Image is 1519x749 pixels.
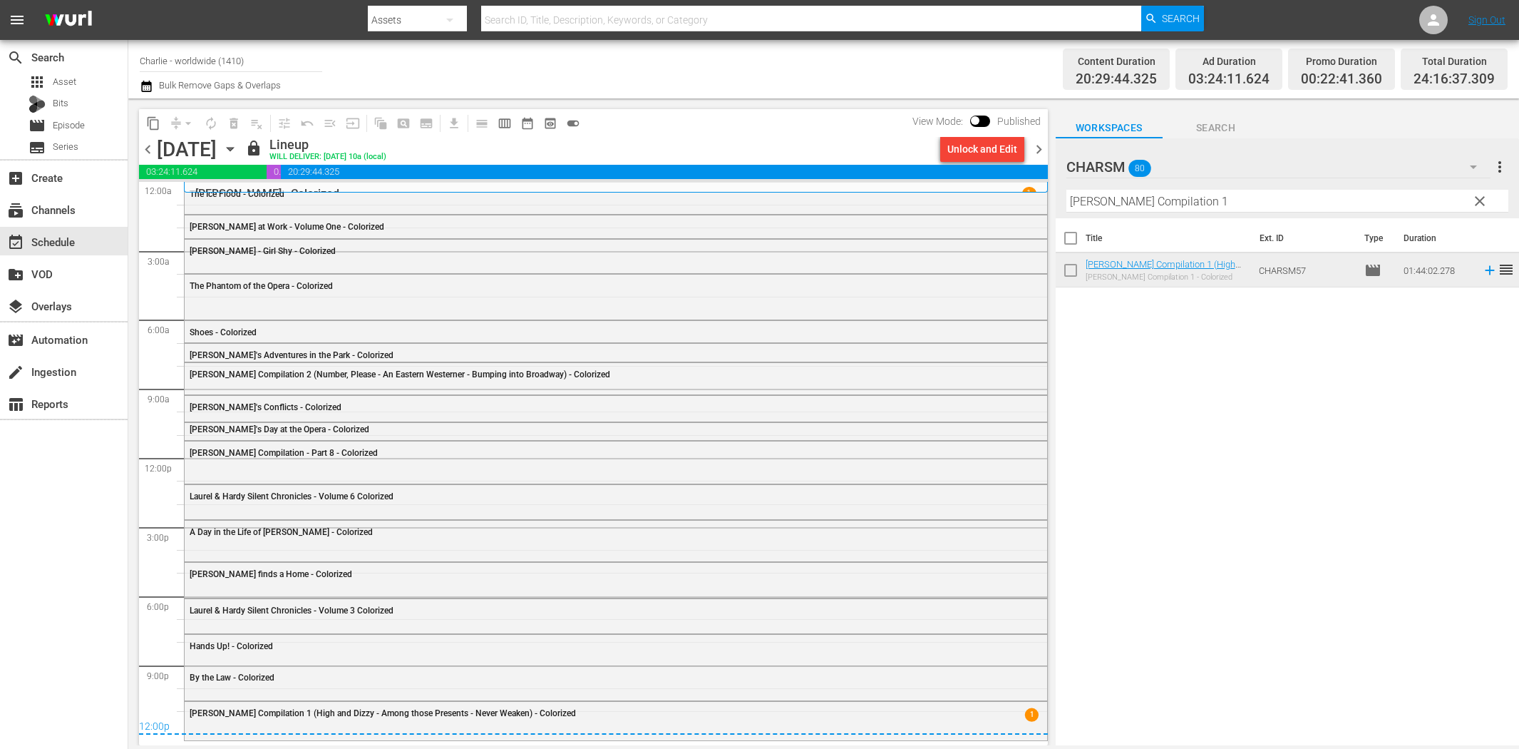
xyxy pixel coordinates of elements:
span: subscriptions [7,202,24,219]
button: more_vert [1491,150,1508,184]
span: Search [1162,6,1200,31]
div: Content Duration [1076,51,1157,71]
span: chevron_right [1030,141,1048,158]
span: The Phantom of the Opera - Colorized [190,281,333,291]
span: Episode [53,118,85,133]
span: reorder [1498,261,1515,278]
span: 03:24:11.624 [139,165,267,179]
span: create [7,364,24,381]
span: Workspaces [1056,119,1163,137]
span: date_range_outlined [520,116,535,131]
p: [PERSON_NAME] - Colorized [195,187,339,200]
span: movie [1364,262,1381,279]
span: create_new_folder [7,266,24,283]
span: View Mode: [905,116,970,127]
span: Copy Lineup [142,112,165,135]
span: toggle_on [566,116,580,131]
span: Laurel & Hardy Silent Chronicles - Volume 6 Colorized [190,491,393,501]
span: [PERSON_NAME] Compilation 1 (High and Dizzy - Among those Presents - Never Weaken) - Colorized [190,708,576,718]
div: 12:00p [139,720,1048,735]
span: Shoes - Colorized [190,327,257,337]
div: [PERSON_NAME] Compilation 1 - Colorized [1086,272,1248,282]
a: Sign Out [1468,14,1505,26]
span: add_box [7,170,24,187]
div: Lineup [269,137,386,153]
span: Toggle to switch from Published to Draft view. [970,116,980,126]
span: Customize Events [268,109,296,137]
a: [PERSON_NAME] Compilation 1 (High and Dizzy - Among those Presents - Never Weaken) - Colorized [1086,259,1241,291]
div: CHARSM [1066,147,1490,187]
span: Reports [7,396,24,413]
span: Week Calendar View [493,112,516,135]
span: chevron_left [139,141,157,158]
span: Overlays [7,298,24,315]
span: Remove Gaps & Overlaps [165,112,200,135]
div: Bits [29,96,46,113]
span: [PERSON_NAME]'s Adventures in the Park - Colorized [190,350,393,360]
span: event_available [7,234,24,251]
span: 00:22:41.360 [1301,71,1382,88]
span: View Backup [539,112,562,135]
span: Asset [53,75,76,89]
span: Automation [7,332,24,349]
span: Create Search Block [392,112,415,135]
span: preview_outlined [543,116,557,131]
button: clear [1468,189,1490,212]
svg: Add to Schedule [1482,263,1498,278]
span: clear [1471,193,1488,210]
button: Unlock and Edit [940,136,1024,162]
th: Title [1086,218,1252,258]
button: Search [1141,6,1204,31]
span: Month Calendar View [516,112,539,135]
span: [PERSON_NAME] Compilation 2 (Number, Please - An Eastern Westerner - Bumping into Broadway) - Col... [190,370,610,379]
span: lock [245,140,262,157]
div: Unlock and Edit [947,136,1017,162]
span: menu [9,11,26,29]
span: 00:22:41.360 [267,165,281,179]
span: Asset [29,73,46,91]
img: ans4CAIJ8jUAAAAAAAAAAAAAAAAAAAAAAAAgQb4GAAAAAAAAAAAAAAAAAAAAAAAAJMjXAAAAAAAAAAAAAAAAAAAAAAAAgAT5G... [34,4,103,37]
span: 1 [1024,708,1038,722]
span: Download as CSV [438,109,465,137]
div: Total Duration [1414,51,1495,71]
td: 01:44:02.278 [1398,253,1476,287]
span: calendar_view_week_outlined [498,116,512,131]
div: Promo Duration [1301,51,1382,71]
span: Bulk Remove Gaps & Overlaps [157,80,281,91]
span: 24:16:37.309 [1414,71,1495,88]
th: Ext. ID [1251,218,1355,258]
span: Loop Content [200,112,222,135]
span: Published [990,116,1048,127]
span: By the Law - Colorized [190,673,274,683]
span: content_copy [146,116,160,131]
span: The Ice Flood - Colorized [190,189,284,199]
span: Search [1163,119,1270,137]
span: Episode [29,117,46,134]
span: Search [7,49,24,66]
span: Clear Lineup [245,112,268,135]
span: Create Series Block [415,112,438,135]
span: [PERSON_NAME] Compilation - Part 8 - Colorized [190,448,378,458]
div: Ad Duration [1188,51,1270,71]
p: 1 [1026,188,1031,198]
span: Bits [53,96,68,111]
span: [PERSON_NAME] at Work - Volume One - Colorized [190,222,384,232]
span: 20:29:44.325 [1076,71,1157,88]
span: Series [53,140,78,154]
span: [PERSON_NAME] finds a Home - Colorized [190,569,352,579]
span: A Day in the Life of [PERSON_NAME] - Colorized [190,527,373,537]
span: 24 hours Lineup View is ON [562,112,585,135]
td: CHARSM57 [1253,253,1359,287]
span: 03:24:11.624 [1188,71,1270,88]
span: more_vert [1491,158,1508,175]
span: Hands Up! - Colorized [190,641,273,651]
span: [PERSON_NAME]'s Conflicts - Colorized [190,402,341,412]
th: Type [1356,218,1395,258]
span: [PERSON_NAME] - Girl Shy - Colorized [190,246,336,256]
span: Day Calendar View [465,109,493,137]
span: [PERSON_NAME]'s Day at the Opera - Colorized [190,424,369,434]
span: 20:29:44.325 [281,165,1048,179]
div: [DATE] [157,138,217,161]
th: Duration [1395,218,1481,258]
span: Laurel & Hardy Silent Chronicles - Volume 3 Colorized [190,606,393,616]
